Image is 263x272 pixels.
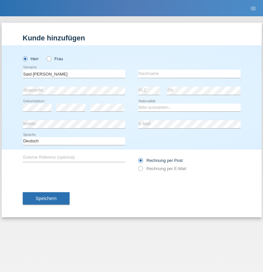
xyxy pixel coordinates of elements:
[23,192,70,205] button: Speichern
[138,158,183,163] label: Rechnung per Post
[36,196,57,201] span: Speichern
[23,56,39,61] label: Herr
[23,34,241,42] h1: Kunde hinzufügen
[250,5,256,12] i: menu
[23,56,27,61] input: Herr
[138,166,142,174] input: Rechnung per E-Mail
[138,158,142,166] input: Rechnung per Post
[46,56,51,61] input: Frau
[138,166,186,171] label: Rechnung per E-Mail
[247,6,260,10] a: menu
[46,56,63,61] label: Frau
